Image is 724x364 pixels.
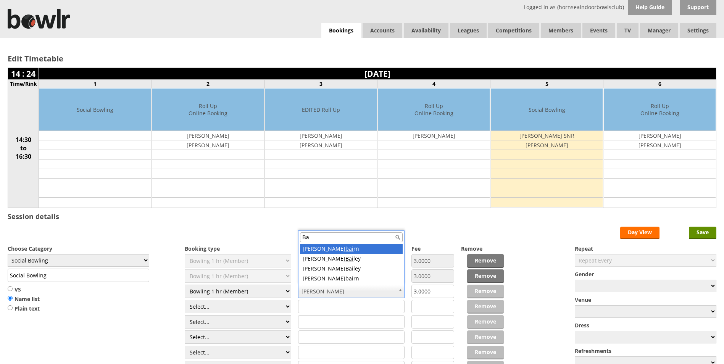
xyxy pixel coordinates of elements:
div: [PERSON_NAME] ley [300,254,403,264]
div: [PERSON_NAME] ley [300,264,403,274]
div: [PERSON_NAME] rn [300,244,403,254]
span: bai [345,245,353,252]
span: Bai [345,255,353,262]
span: Bai [345,265,353,272]
div: [PERSON_NAME] rn [300,274,403,283]
span: bai [345,275,353,282]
